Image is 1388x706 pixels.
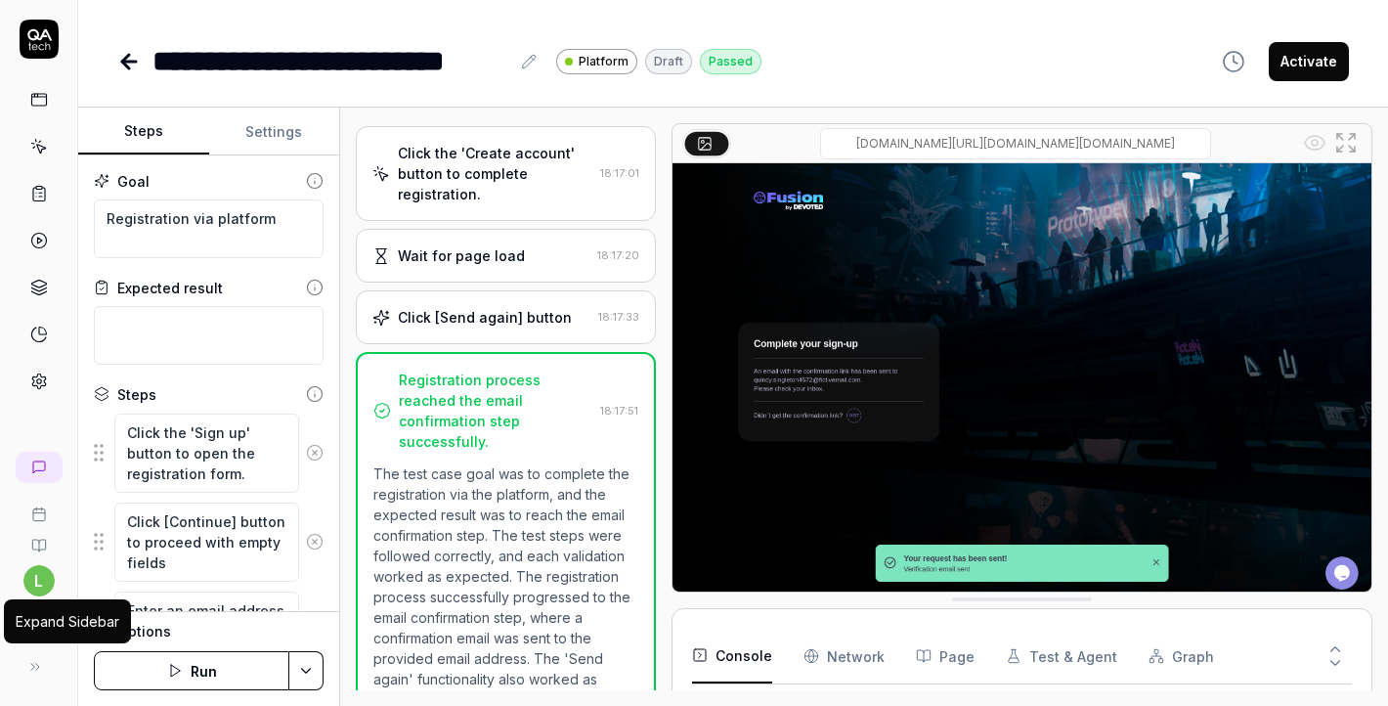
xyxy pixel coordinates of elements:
button: Settings [209,109,340,155]
button: Run [94,651,289,690]
button: Steps [78,109,209,155]
div: Registration process reached the email confirmation step successfully. [399,370,592,452]
button: Network [803,629,885,684]
div: Draft [645,49,692,74]
button: View version history [1210,42,1257,81]
div: Goal [117,171,150,192]
a: Platform [556,48,637,74]
button: Remove step [299,522,330,561]
a: Documentation [8,522,69,553]
div: Expand Sidebar [16,611,119,632]
button: Open in full screen [1330,127,1362,158]
div: Wait for page load [398,245,525,266]
div: Suggestions [94,591,324,651]
time: 18:17:01 [600,166,639,180]
img: Screenshot [672,163,1371,600]
div: Click [Send again] button [398,307,572,328]
a: New conversation [16,452,63,483]
div: Suggestions [94,502,324,583]
span: Platform [579,53,629,70]
time: 18:17:20 [597,248,639,262]
time: 18:17:51 [600,404,638,418]
div: Passed [700,49,761,74]
button: Remove step [299,433,330,472]
button: Test & Agent [1006,629,1117,684]
time: 18:17:33 [598,310,639,324]
div: Options [117,620,324,643]
button: Activate [1269,42,1349,81]
button: Remove step [299,601,330,640]
button: A [8,596,69,647]
div: Click the 'Create account' button to complete registration. [398,143,592,204]
div: Expected result [117,278,223,298]
a: Book a call with us [8,491,69,522]
button: l [23,565,55,596]
button: Options [94,620,324,643]
button: Console [692,629,772,684]
div: Steps [117,384,156,405]
button: Page [916,629,975,684]
button: Show all interative elements [1299,127,1330,158]
div: Suggestions [94,413,324,494]
button: Graph [1149,629,1214,684]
